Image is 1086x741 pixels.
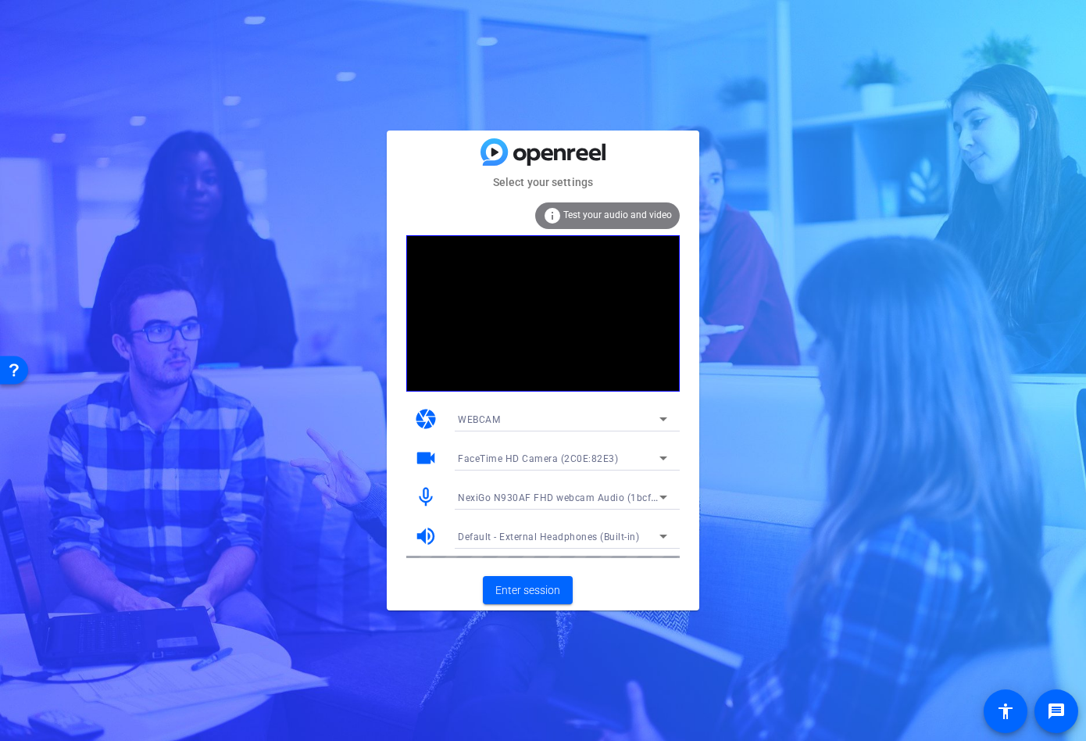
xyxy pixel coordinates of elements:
span: Enter session [495,582,560,599]
mat-icon: volume_up [414,524,438,548]
mat-icon: camera [414,407,438,431]
mat-icon: message [1047,702,1066,721]
mat-icon: info [543,206,562,225]
mat-icon: accessibility [996,702,1015,721]
span: WEBCAM [458,414,500,425]
mat-icon: mic_none [414,485,438,509]
button: Enter session [483,576,573,604]
span: FaceTime HD Camera (2C0E:82E3) [458,453,618,464]
img: blue-gradient.svg [480,138,606,166]
span: NexiGo N930AF FHD webcam Audio (1bcf:2283) [458,491,681,503]
mat-card-subtitle: Select your settings [387,174,699,191]
span: Default - External Headphones (Built-in) [458,532,639,542]
mat-icon: videocam [414,446,438,470]
span: Test your audio and video [563,209,672,220]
